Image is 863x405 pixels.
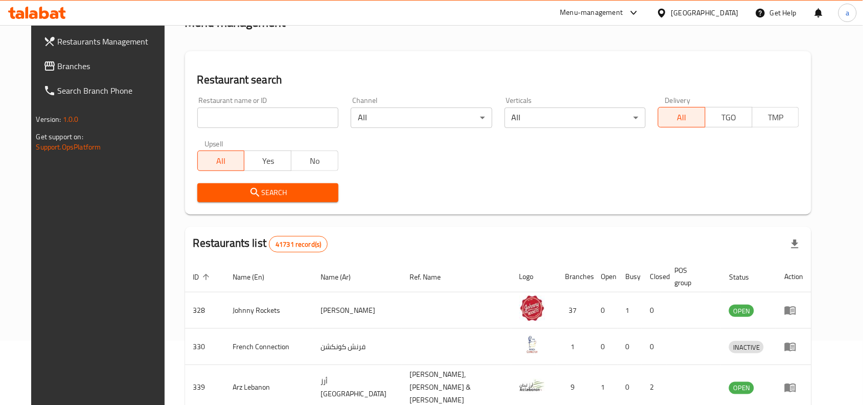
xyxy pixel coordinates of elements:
span: OPEN [729,305,754,317]
td: فرنش كونكشن [312,329,401,365]
td: 1 [557,329,593,365]
button: Yes [244,151,291,171]
span: Name (Ar) [321,271,364,283]
div: Export file [783,232,807,257]
div: All [351,108,492,128]
span: ID [193,271,213,283]
div: Menu [784,340,803,353]
span: Branches [58,60,167,72]
h2: Restaurants list [193,236,328,252]
td: 330 [185,329,225,365]
td: 0 [593,292,618,329]
th: Logo [511,261,557,292]
td: 37 [557,292,593,329]
img: Arz Lebanon [519,373,545,398]
img: French Connection [519,332,545,357]
img: Johnny Rockets [519,295,545,321]
span: Yes [248,154,287,168]
div: Menu [784,304,803,316]
span: TMP [757,110,796,125]
input: Search for restaurant name or ID.. [197,108,338,128]
td: 1 [618,292,642,329]
div: Menu [784,381,803,394]
span: Search Branch Phone [58,84,167,97]
span: 41731 record(s) [269,240,327,249]
span: OPEN [729,382,754,394]
td: 0 [593,329,618,365]
a: Search Branch Phone [35,78,175,103]
td: French Connection [225,329,313,365]
td: 0 [618,329,642,365]
span: Restaurants Management [58,35,167,48]
span: Name (En) [233,271,278,283]
span: TGO [710,110,748,125]
td: Johnny Rockets [225,292,313,329]
span: a [846,7,849,18]
a: Restaurants Management [35,29,175,54]
button: No [291,151,338,171]
h2: Menu management [185,14,286,31]
div: Menu-management [560,7,623,19]
th: Branches [557,261,593,292]
span: Ref. Name [410,271,454,283]
div: [GEOGRAPHIC_DATA] [671,7,739,18]
button: TMP [752,107,800,127]
label: Upsell [205,140,223,147]
a: Branches [35,54,175,78]
button: Search [197,183,338,202]
span: Get support on: [36,130,83,143]
td: 328 [185,292,225,329]
span: All [663,110,701,125]
span: No [296,154,334,168]
div: OPEN [729,305,754,317]
a: Support.OpsPlatform [36,140,101,154]
h2: Restaurant search [197,72,800,88]
button: TGO [705,107,753,127]
label: Delivery [665,97,691,104]
span: Search [206,186,330,199]
th: Closed [642,261,667,292]
th: Action [776,261,811,292]
span: POS group [675,264,709,289]
span: Status [729,271,762,283]
span: 1.0.0 [63,113,79,126]
th: Busy [618,261,642,292]
td: 0 [642,329,667,365]
button: All [197,151,245,171]
th: Open [593,261,618,292]
td: [PERSON_NAME] [312,292,401,329]
div: OPEN [729,382,754,394]
span: Version: [36,113,61,126]
span: All [202,154,241,168]
button: All [658,107,706,127]
div: Total records count [269,236,328,252]
div: All [505,108,646,128]
td: 0 [642,292,667,329]
span: INACTIVE [729,342,764,353]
